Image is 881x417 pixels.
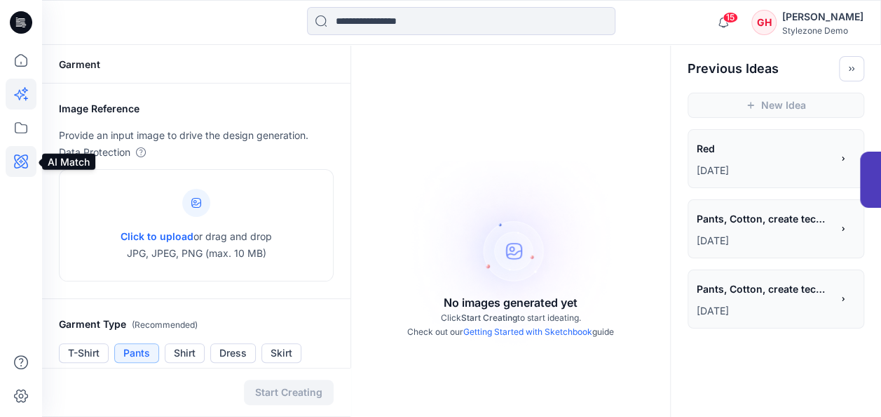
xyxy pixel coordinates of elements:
div: [PERSON_NAME] [782,8,863,25]
p: June 24, 2025 [697,232,831,249]
h2: Garment Type [59,316,334,333]
div: GH [751,10,777,35]
button: Dress [210,343,256,363]
p: Click to start ideating. Check out our guide [407,311,614,339]
div: Stylezone Demo [782,25,863,36]
button: T-Shirt [59,343,109,363]
p: June 24, 2025 [697,303,831,319]
button: Pants [114,343,159,363]
h2: Image Reference [59,100,334,117]
span: 15 [723,12,738,23]
p: Provide an input image to drive the design generation. [59,127,334,144]
button: Shirt [165,343,205,363]
span: Click to upload [121,230,193,242]
p: No images generated yet [444,294,578,311]
span: Red [697,138,830,159]
span: Pants, Cotton, create technical sketch [697,208,830,229]
h2: Previous Ideas [688,60,779,77]
p: July 19, 2025 [697,162,831,179]
button: Skirt [261,343,301,363]
span: Pants, Cotton, create technical sketch [697,279,830,299]
span: ( Recommended ) [132,319,198,330]
button: Toggle idea bar [839,56,864,81]
p: Data Protection [59,144,130,161]
a: Getting Started with Sketchbook [463,326,592,337]
span: Start Creating [461,312,517,323]
p: or drag and drop JPG, JPEG, PNG (max. 10 MB) [121,228,272,262]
